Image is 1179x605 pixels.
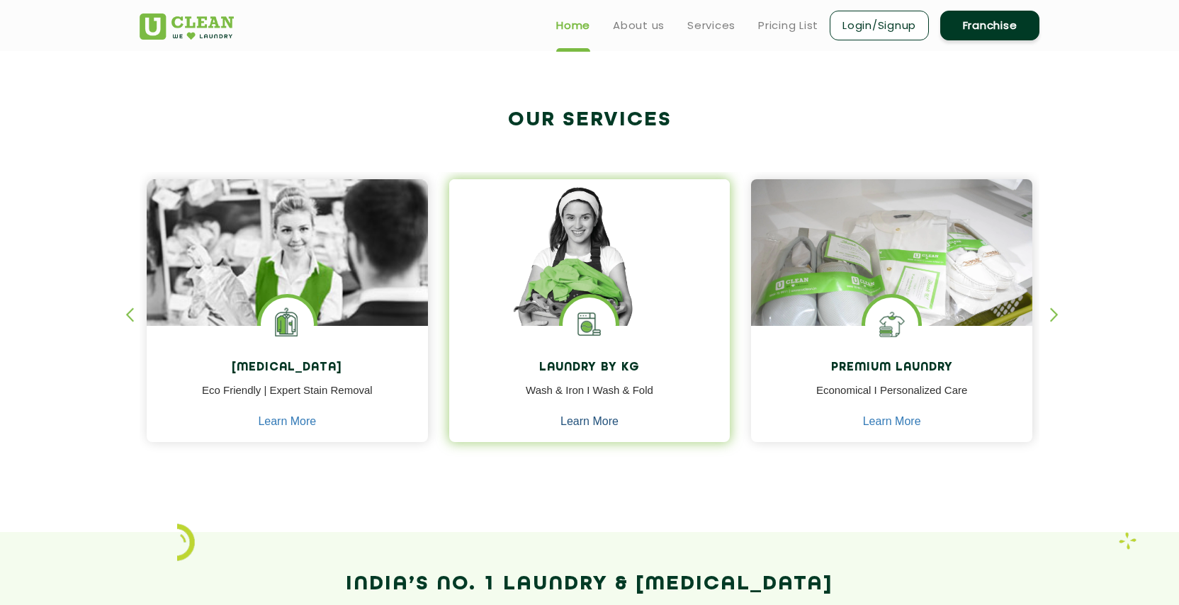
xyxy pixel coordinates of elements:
[556,17,590,34] a: Home
[140,108,1039,132] h2: Our Services
[563,298,616,351] img: laundry washing machine
[865,298,918,351] img: Shoes Cleaning
[940,11,1039,40] a: Franchise
[863,415,921,428] a: Learn More
[830,11,929,40] a: Login/Signup
[1119,532,1136,550] img: Laundry wash and iron
[762,361,1022,375] h4: Premium Laundry
[460,361,720,375] h4: Laundry by Kg
[613,17,665,34] a: About us
[449,179,730,366] img: a girl with laundry basket
[147,179,428,405] img: Drycleaners near me
[177,524,195,560] img: icon_2.png
[258,415,316,428] a: Learn More
[758,17,818,34] a: Pricing List
[157,361,417,375] h4: [MEDICAL_DATA]
[762,383,1022,414] p: Economical I Personalized Care
[751,179,1032,366] img: laundry done shoes and clothes
[687,17,735,34] a: Services
[157,383,417,414] p: Eco Friendly | Expert Stain Removal
[560,415,619,428] a: Learn More
[261,298,314,351] img: Laundry Services near me
[140,13,234,40] img: UClean Laundry and Dry Cleaning
[460,383,720,414] p: Wash & Iron I Wash & Fold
